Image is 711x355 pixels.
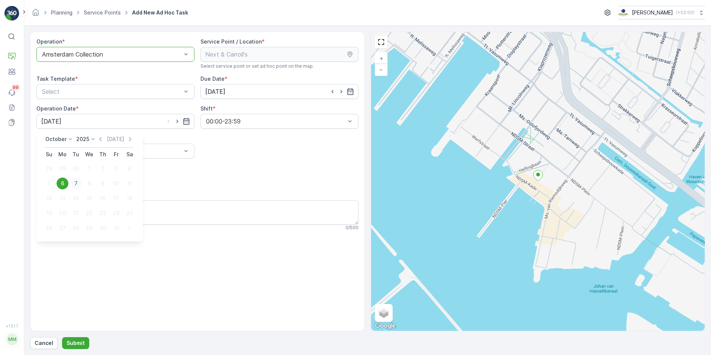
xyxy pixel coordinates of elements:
div: 18 [123,192,135,204]
div: 26 [43,222,55,234]
div: 5 [43,177,55,189]
div: 23 [97,207,109,219]
img: logo [4,6,19,21]
div: 27 [57,222,68,234]
a: 99 [4,85,19,100]
span: Add New Ad Hoc Task [131,9,190,16]
label: Due Date [200,76,225,82]
div: 9 [97,177,109,189]
a: Open this area in Google Maps (opens a new window) [373,321,398,331]
a: Zoom In [376,53,387,64]
span: Select service point or set ad hoc point on the map. [200,63,314,69]
div: 11 [123,177,135,189]
th: Wednesday [83,148,96,161]
div: 6 [57,177,68,189]
button: [PERSON_NAME](+02:00) [618,6,705,19]
div: 19 [43,207,55,219]
input: dd/mm/yyyy [36,114,194,129]
div: 2 [97,163,109,175]
img: basis-logo_rgb2x.png [618,9,629,17]
img: Google [373,321,398,331]
p: Cancel [35,339,53,347]
div: 16 [97,192,109,204]
div: 13 [57,192,68,204]
div: 22 [83,207,95,219]
th: Saturday [123,148,136,161]
div: 20 [57,207,68,219]
p: October [45,135,67,143]
div: 17 [110,192,122,204]
div: 30 [97,222,109,234]
input: dd/mm/yyyy [200,84,358,99]
div: 29 [83,222,95,234]
p: 2025 [76,135,89,143]
p: [DATE] [107,135,124,143]
div: 25 [123,207,135,219]
span: − [379,66,383,73]
div: 15 [83,192,95,204]
th: Sunday [42,148,56,161]
label: Shift [200,105,213,112]
a: Homepage [32,11,40,17]
div: MM [6,333,18,345]
div: 12 [43,192,55,204]
p: ( +02:00 ) [676,10,695,16]
a: Planning [51,9,73,16]
div: 28 [70,222,82,234]
span: + [380,55,383,61]
button: MM [4,330,19,349]
input: Next & Carroll's [200,47,358,62]
label: Operation [36,38,62,45]
a: Zoom Out [376,64,387,75]
p: 0 / 500 [345,225,358,231]
div: 4 [123,163,135,175]
div: 10 [110,177,122,189]
th: Tuesday [69,148,83,161]
div: 3 [110,163,122,175]
p: Select [42,87,181,96]
a: View Fullscreen [376,36,387,48]
div: 24 [110,207,122,219]
div: 31 [110,222,122,234]
div: 7 [70,177,82,189]
label: Task Template [36,76,75,82]
div: 14 [70,192,82,204]
a: Layers [376,305,392,321]
p: 99 [13,84,19,90]
p: Submit [67,339,85,347]
th: Thursday [96,148,109,161]
div: 1 [123,222,135,234]
div: 8 [83,177,95,189]
span: v 1.51.1 [4,324,19,328]
a: Service Points [84,9,121,16]
th: Friday [109,148,123,161]
p: [PERSON_NAME] [632,9,673,16]
div: 29 [57,163,68,175]
div: 1 [83,163,95,175]
label: Service Point / Location [200,38,262,45]
div: 30 [70,163,82,175]
button: Cancel [30,337,58,349]
label: Operation Date [36,105,76,112]
th: Monday [56,148,69,161]
div: 28 [43,163,55,175]
div: 21 [70,207,82,219]
button: Submit [62,337,89,349]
